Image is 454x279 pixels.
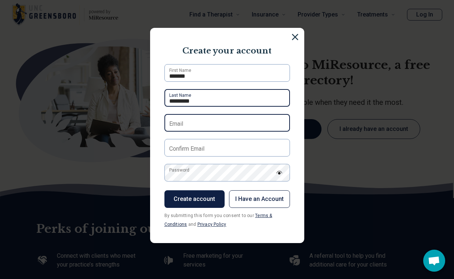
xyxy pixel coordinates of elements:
[197,222,226,227] a: Privacy Policy
[229,190,290,208] button: I Have an Account
[169,67,191,74] label: First Name
[164,190,225,208] button: Create account
[164,213,272,227] span: By submitting this form you consent to our and
[164,213,272,227] a: Terms & Conditions
[169,144,204,153] label: Confirm Email
[157,45,297,57] p: Create your account
[169,92,191,99] label: Last Name
[169,120,183,128] label: Email
[276,171,283,175] img: password
[169,167,189,173] label: Password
